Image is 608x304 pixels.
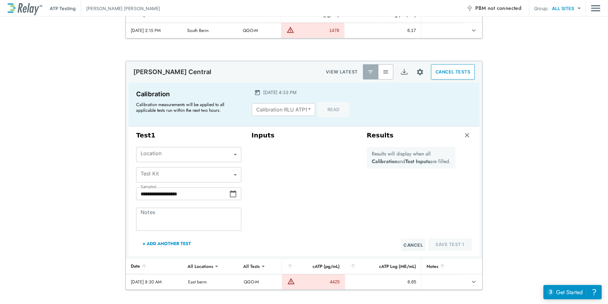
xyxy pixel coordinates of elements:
[396,64,412,79] button: Export
[464,132,470,138] img: Remove
[251,131,357,139] h3: Inputs
[136,89,240,99] p: Calibration
[287,26,294,34] img: Warning
[326,68,358,76] p: VIEW LATEST
[136,187,229,200] input: Choose date, selected date is Oct 9, 2025
[133,68,211,76] p: [PERSON_NAME] Central
[239,274,282,289] td: QGO-M
[238,23,281,38] td: QGO-M
[86,5,160,12] p: [PERSON_NAME] [PERSON_NAME]
[131,27,177,34] div: [DATE] 2:15 PM
[350,27,416,34] div: 6.17
[263,89,296,96] p: [DATE] 4:33 PM
[350,263,416,270] div: cATP Log (ME/mL)
[372,158,397,165] b: Calibration
[488,4,521,12] span: not connected
[136,236,197,251] button: + Add Another Test
[466,5,473,11] img: Offline Icon
[350,279,416,285] div: 6.65
[183,260,218,273] div: All Locations
[431,64,475,79] button: CANCEL TESTS
[475,4,521,13] span: PBM
[468,25,479,36] button: expand row
[468,276,479,287] button: expand row
[50,5,76,12] p: ATP Testing
[416,68,424,76] img: Settings Icon
[126,259,183,274] th: Date
[543,285,602,299] iframe: Resource center
[427,263,458,270] div: Notes
[126,7,482,38] table: sticky table
[136,102,237,113] p: Calibration measurements will be applied to all applicable tests run within the next two hours.
[136,131,241,139] h3: Test 1
[296,279,339,285] div: 4425
[239,260,264,273] div: All Tests
[131,279,178,285] div: [DATE] 8:30 AM
[367,69,374,75] img: Latest
[534,5,548,12] p: Group:
[183,274,239,289] td: East berm
[126,259,482,290] table: sticky table
[287,277,295,285] img: Warning
[254,89,261,96] img: Calender Icon
[464,2,524,15] button: PBM not connected
[405,158,430,165] b: Test Inputs
[591,2,600,14] img: Drawer Icon
[296,27,339,34] div: 1478
[383,69,389,75] img: View All
[401,238,426,251] button: Cancel
[372,150,451,165] p: Results will display when all and are filled.
[182,23,238,38] td: South Berm
[141,185,156,189] label: Sampled
[412,64,428,80] button: Site setup
[591,2,600,14] button: Main menu
[8,2,42,15] img: LuminUltra Relay
[287,263,339,270] div: cATP (pg/mL)
[400,68,408,76] img: Export Icon
[367,131,394,139] h3: Results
